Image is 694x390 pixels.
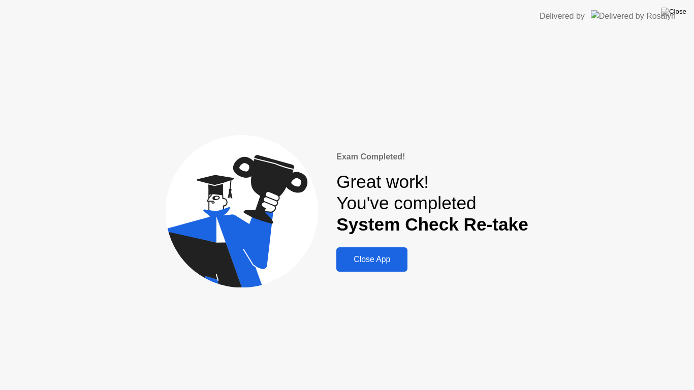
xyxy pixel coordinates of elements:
[336,151,528,163] div: Exam Completed!
[540,10,585,22] div: Delivered by
[336,171,528,236] div: Great work! You've completed
[591,10,676,22] img: Delivered by Rosalyn
[661,8,686,16] img: Close
[339,255,404,264] div: Close App
[336,247,407,272] button: Close App
[336,214,528,234] b: System Check Re-take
